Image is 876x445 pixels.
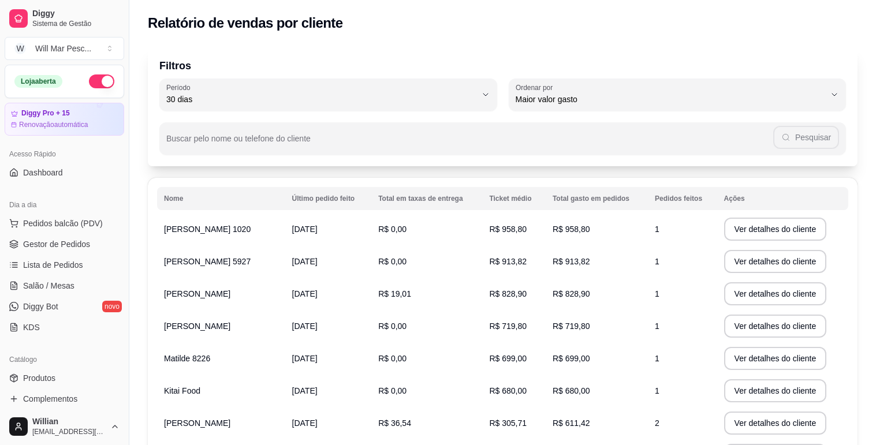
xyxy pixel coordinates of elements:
button: Ver detalhes do cliente [724,347,827,370]
span: R$ 0,00 [378,257,407,266]
span: R$ 913,82 [553,257,590,266]
span: Produtos [23,372,55,384]
a: Complementos [5,390,124,408]
span: Diggy [32,9,120,19]
span: R$ 699,00 [553,354,590,363]
div: Catálogo [5,350,124,369]
th: Ações [717,187,848,210]
span: R$ 611,42 [553,418,590,428]
span: Gestor de Pedidos [23,238,90,250]
a: Lista de Pedidos [5,256,124,274]
button: Ver detalhes do cliente [724,315,827,338]
span: 1 [655,257,659,266]
span: 1 [655,354,659,363]
div: Loja aberta [14,75,62,88]
span: 1 [655,289,659,298]
a: KDS [5,318,124,336]
span: Maior valor gasto [516,94,826,105]
span: R$ 36,54 [378,418,411,428]
span: R$ 828,90 [553,289,590,298]
th: Pedidos feitos [648,187,717,210]
span: R$ 699,00 [489,354,527,363]
div: Dia a dia [5,196,124,214]
span: R$ 958,80 [489,225,527,234]
span: [PERSON_NAME] 1020 [164,225,251,234]
article: Diggy Pro + 15 [21,109,70,118]
div: Will Mar Pesc ... [35,43,91,54]
button: Ver detalhes do cliente [724,412,827,435]
button: Select a team [5,37,124,60]
h2: Relatório de vendas por cliente [148,14,343,32]
th: Nome [157,187,285,210]
article: Renovação automática [19,120,88,129]
a: Produtos [5,369,124,387]
label: Período [166,83,194,92]
span: Matilde 8226 [164,354,210,363]
span: [DATE] [292,225,318,234]
a: Diggy Pro + 15Renovaçãoautomática [5,103,124,136]
span: [PERSON_NAME] [164,289,230,298]
p: Filtros [159,58,846,74]
th: Total gasto em pedidos [546,187,648,210]
span: [PERSON_NAME] 5927 [164,257,251,266]
span: R$ 680,00 [553,386,590,395]
span: R$ 828,90 [489,289,527,298]
span: R$ 958,80 [553,225,590,234]
button: Ordenar porMaior valor gasto [509,78,847,111]
button: Ver detalhes do cliente [724,282,827,305]
span: [EMAIL_ADDRESS][DOMAIN_NAME] [32,427,106,436]
span: R$ 0,00 [378,321,407,331]
span: R$ 305,71 [489,418,527,428]
button: Período30 dias [159,78,497,111]
span: R$ 719,80 [553,321,590,331]
span: 1 [655,225,659,234]
span: R$ 0,00 [378,386,407,395]
div: Acesso Rápido [5,145,124,163]
span: R$ 0,00 [378,225,407,234]
span: [PERSON_NAME] [164,418,230,428]
label: Ordenar por [516,83,557,92]
span: R$ 0,00 [378,354,407,363]
span: Salão / Mesas [23,280,74,291]
span: [DATE] [292,289,318,298]
button: Ver detalhes do cliente [724,218,827,241]
span: Sistema de Gestão [32,19,120,28]
span: R$ 19,01 [378,289,411,298]
span: [DATE] [292,321,318,331]
span: KDS [23,321,40,333]
span: [PERSON_NAME] [164,321,230,331]
span: R$ 913,82 [489,257,527,266]
a: DiggySistema de Gestão [5,5,124,32]
a: Diggy Botnovo [5,297,124,316]
span: [DATE] [292,354,318,363]
span: [DATE] [292,386,318,395]
a: Salão / Mesas [5,276,124,295]
button: Pedidos balcão (PDV) [5,214,124,233]
span: R$ 719,80 [489,321,527,331]
button: Ver detalhes do cliente [724,250,827,273]
span: 1 [655,386,659,395]
span: Lista de Pedidos [23,259,83,271]
button: Alterar Status [89,74,114,88]
span: [DATE] [292,418,318,428]
span: [DATE] [292,257,318,266]
th: Total em taxas de entrega [371,187,482,210]
span: W [14,43,26,54]
span: 30 dias [166,94,476,105]
th: Último pedido feito [285,187,372,210]
span: Pedidos balcão (PDV) [23,218,103,229]
button: Willian[EMAIL_ADDRESS][DOMAIN_NAME] [5,413,124,440]
button: Ver detalhes do cliente [724,379,827,402]
span: 2 [655,418,659,428]
input: Buscar pelo nome ou telefone do cliente [166,137,773,149]
span: R$ 680,00 [489,386,527,395]
span: Willian [32,417,106,427]
th: Ticket médio [482,187,546,210]
span: Complementos [23,393,77,405]
span: Diggy Bot [23,301,58,312]
a: Gestor de Pedidos [5,235,124,253]
a: Dashboard [5,163,124,182]
span: Dashboard [23,167,63,178]
span: 1 [655,321,659,331]
span: Kitai Food [164,386,200,395]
